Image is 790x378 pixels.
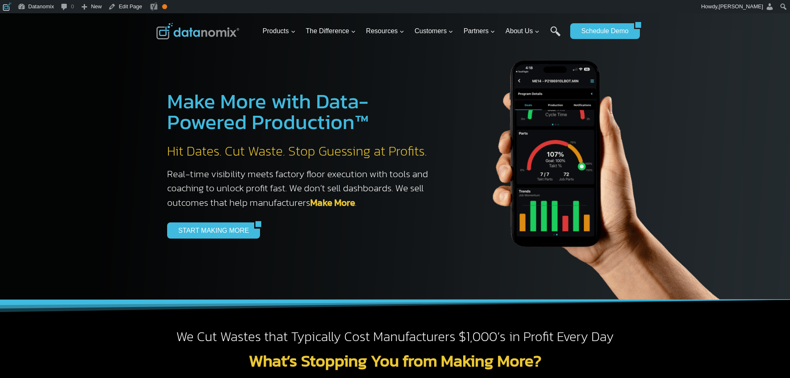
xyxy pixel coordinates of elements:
h2: Hit Dates. Cut Waste. Stop Guessing at Profits. [167,143,437,160]
span: The Difference [306,26,356,37]
span: Customers [415,26,453,37]
img: Datanomix [156,23,239,39]
span: About Us [506,26,540,37]
h1: Make More with Data-Powered Production™ [167,91,437,132]
a: Make More [310,195,355,210]
h2: What’s Stopping You from Making More? [156,352,634,369]
a: Schedule Demo [570,23,634,39]
span: [PERSON_NAME] [719,3,763,10]
span: Products [263,26,295,37]
img: The Datanoix Mobile App available on Android and iOS Devices [453,30,744,300]
span: Resources [366,26,404,37]
h3: Real-time visibility meets factory floor execution with tools and coaching to unlock profit fast.... [167,167,437,210]
div: OK [162,4,167,9]
a: START MAKING MORE [167,222,255,238]
span: Partners [464,26,495,37]
a: Search [550,26,561,45]
h2: We Cut Wastes that Typically Cost Manufacturers $1,000’s in Profit Every Day [156,328,634,346]
nav: Primary Navigation [259,18,566,45]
